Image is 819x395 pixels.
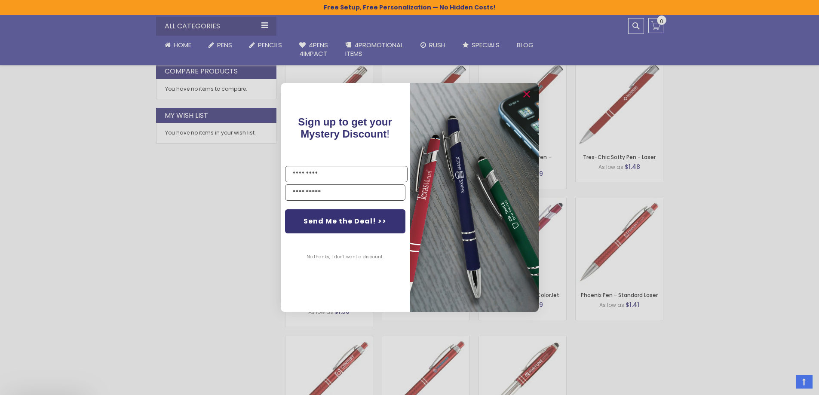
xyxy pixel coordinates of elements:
iframe: Google Customer Reviews [748,372,819,395]
span: Sign up to get your Mystery Discount [298,116,392,140]
button: No thanks, I don't want a discount. [302,246,388,268]
button: Send Me the Deal! >> [285,209,405,233]
input: YOUR EMAIL [285,184,405,201]
span: ! [298,116,392,140]
img: 081b18bf-2f98-4675-a917-09431eb06994.jpeg [410,83,539,312]
button: Close dialog [520,87,534,101]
